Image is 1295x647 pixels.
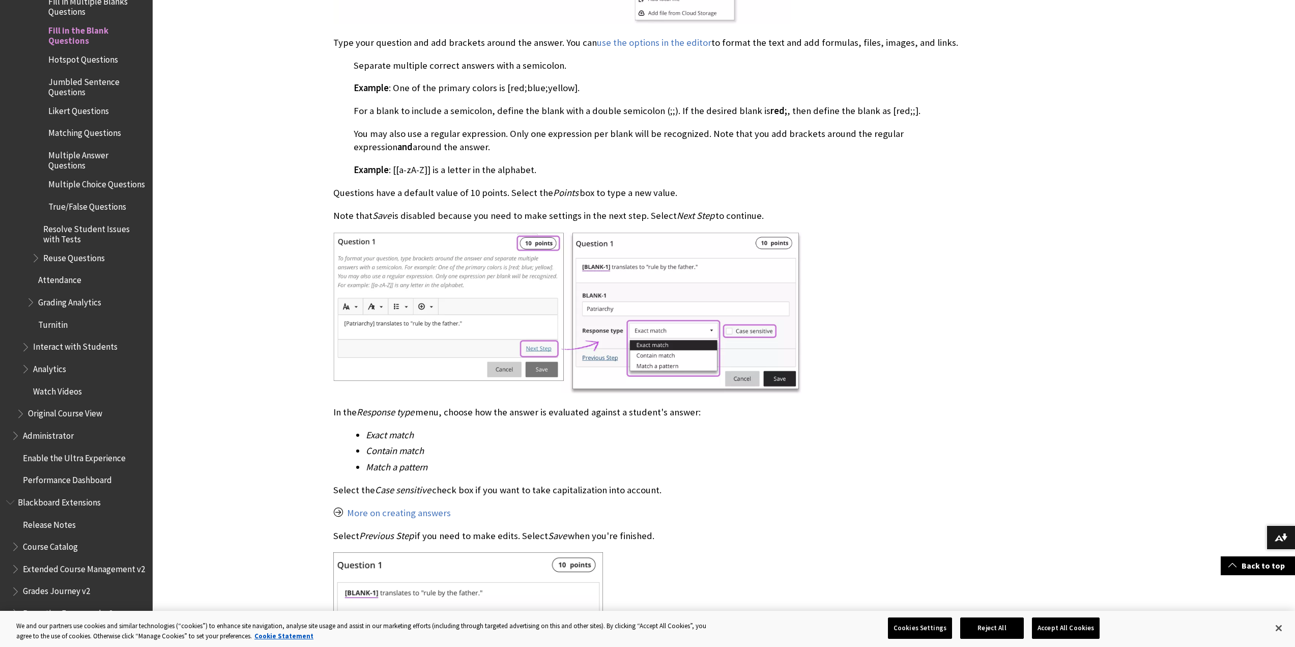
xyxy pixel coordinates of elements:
span: Interact with Students [33,339,118,352]
span: Resolve Student Issues with Tests [43,220,146,244]
span: Blackboard Extensions [18,494,101,508]
span: Course Catalog [23,538,78,552]
span: Match a pattern [366,461,427,473]
p: Separate multiple correct answers with a semicolon. [333,59,964,72]
span: Response type [357,406,414,418]
a: Back to top [1221,556,1295,575]
p: Select if you need to make edits. Select when you're finished. [333,529,964,543]
button: Reject All [960,617,1024,639]
span: Likert Questions [48,102,109,116]
span: Attendance [38,272,81,286]
span: Administrator [23,427,74,441]
p: : One of the primary colors is [red;blue;yellow]. [333,81,964,95]
span: Case sensitive [375,484,431,496]
span: Enable the Ultra Experience [23,449,126,463]
p: You may also use a regular expression. Only one expression per blank will be recognized. Note tha... [333,127,964,154]
p: Questions have a default value of 10 points. Select the box to type a new value. [333,186,964,200]
img: This is the edit view of a fill in the blank question. [333,232,801,394]
button: Cookies Settings [888,617,952,639]
a: More on creating answers [347,507,451,519]
p: : [[a-zA-Z]] is a letter in the alphabet. [333,163,964,177]
span: and [397,141,413,153]
span: Contain match [366,445,424,457]
span: Example [354,164,389,176]
p: Note that is disabled because you need to make settings in the next step. Select to continue. [333,209,964,222]
p: For a blank to include a semicolon, define the blank with a double semicolon (;;). If the desired... [333,104,964,118]
span: Multiple Answer Questions [48,147,146,171]
span: Next Step [677,210,714,221]
button: Accept All Cookies [1032,617,1100,639]
span: Turnitin [38,316,68,330]
span: Jumbled Sentence Questions [48,73,146,97]
p: In the menu, choose how the answer is evaluated against a student's answer: [333,406,964,419]
span: Grading Analytics [38,294,101,307]
span: Performance Dashboard [23,471,112,485]
a: use the options in the editor [597,37,711,49]
span: red; [770,105,787,117]
span: Hotspot Questions [48,51,118,65]
button: Close [1268,617,1290,639]
span: Fill in the Blank Questions [48,22,146,46]
p: Select the check box if you want to take capitalization into account. [333,484,964,497]
div: We and our partners use cookies and similar technologies (“cookies”) to enhance site navigation, ... [16,621,712,641]
span: Analytics [33,360,66,374]
span: Reporting Framework v2 [23,605,113,618]
p: Type your question and add brackets around the answer. You can to format the text and add formula... [333,36,964,49]
span: Reuse Questions [43,249,105,263]
span: Original Course View [28,405,102,419]
span: Example [354,82,389,94]
span: Multiple Choice Questions [48,176,145,189]
span: True/False Questions [48,198,126,212]
span: Grades Journey v2 [23,583,90,597]
a: More information about your privacy, opens in a new tab [254,632,313,640]
span: Extended Course Management v2 [23,560,145,574]
span: Previous Step [359,530,414,542]
span: Exact match [366,429,414,441]
span: Save [548,530,567,542]
span: Matching Questions [48,125,121,138]
span: Release Notes [23,516,76,530]
span: Watch Videos [33,383,82,397]
span: Points [553,187,579,199]
span: Save [372,210,391,221]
